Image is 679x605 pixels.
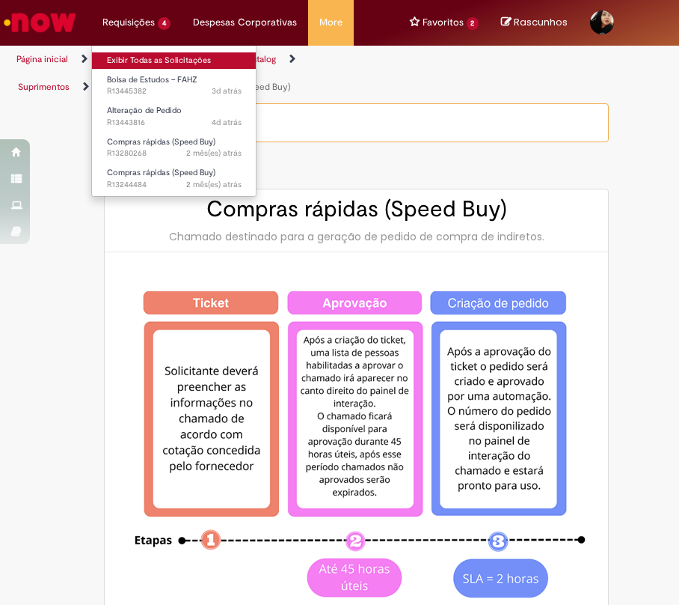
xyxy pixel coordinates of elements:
a: Suprimentos [18,81,70,93]
time: 25/08/2025 16:20:18 [212,85,242,97]
span: More [319,15,342,30]
time: 11/07/2025 13:52:15 [186,148,242,159]
span: 2 [467,17,479,30]
a: Aberto R13280268 : Compras rápidas (Speed Buy) [92,134,256,162]
span: Favoritos [423,15,464,30]
h2: Compras rápidas (Speed Buy) [120,197,593,222]
time: 25/08/2025 11:36:02 [212,117,242,128]
span: R13443816 [107,117,242,129]
span: Despesas Corporativas [193,15,297,30]
time: 05/07/2025 09:01:40 [186,179,242,190]
span: 3d atrás [212,85,242,97]
a: No momento, sua lista de rascunhos tem 0 Itens [501,15,568,29]
div: Chamado destinado para a geração de pedido de compra de indiretos. [120,229,593,244]
img: ServiceNow [1,7,79,37]
ul: Requisições [91,45,256,197]
span: Rascunhos [514,15,568,29]
span: Alteração de Pedido [107,105,182,116]
span: R13445382 [107,85,242,97]
a: Aberto R13443816 : Alteração de Pedido [92,103,256,130]
span: Bolsa de Estudos – FAHZ [107,74,197,85]
span: Compras rápidas (Speed Buy) [107,167,215,178]
a: Aberto R13244484 : Compras rápidas (Speed Buy) [92,165,256,192]
a: Página inicial [16,53,68,65]
span: R13280268 [107,148,242,159]
span: Compras rápidas (Speed Buy) [107,136,215,148]
a: Exibir Todas as Solicitações [92,52,256,69]
a: Aberto R13445382 : Bolsa de Estudos – FAHZ [92,72,256,100]
span: 4d atrás [212,117,242,128]
span: 2 mês(es) atrás [186,179,242,190]
span: 2 mês(es) atrás [186,148,242,159]
ul: Trilhas de página [11,46,328,101]
div: Obrigatório um anexo. [104,103,609,142]
span: Requisições [102,15,155,30]
span: 4 [158,17,170,30]
span: R13244484 [107,179,242,191]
